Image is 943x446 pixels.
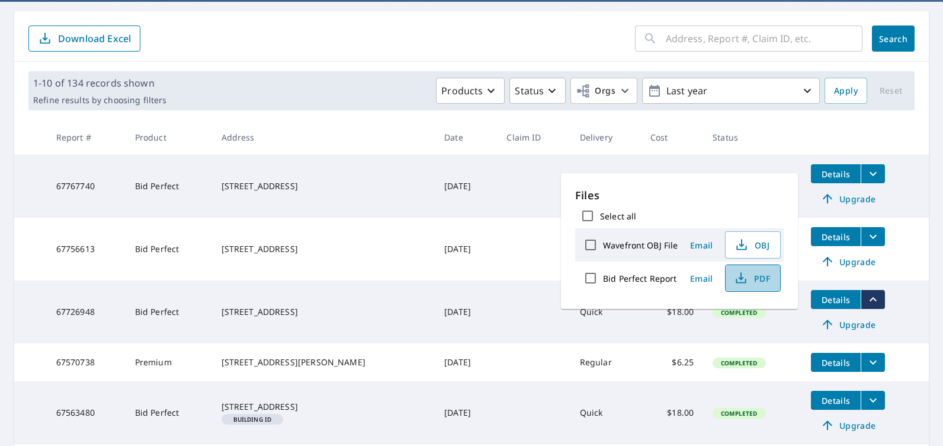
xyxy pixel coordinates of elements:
[47,155,126,218] td: 67767740
[811,391,861,410] button: detailsBtn-67563480
[126,281,212,343] td: Bid Perfect
[818,192,878,206] span: Upgrade
[714,409,764,418] span: Completed
[881,33,905,44] span: Search
[811,164,861,183] button: detailsBtn-67767740
[436,78,505,104] button: Products
[682,269,720,288] button: Email
[861,353,885,372] button: filesDropdownBtn-67570738
[126,120,212,155] th: Product
[126,381,212,444] td: Bid Perfect
[28,26,140,52] button: Download Excel
[733,271,771,285] span: PDF
[725,265,781,292] button: PDF
[576,84,615,98] span: Orgs
[47,343,126,381] td: 67570738
[662,81,800,101] p: Last year
[818,357,854,368] span: Details
[570,281,641,343] td: Quick
[861,391,885,410] button: filesDropdownBtn-67563480
[641,281,703,343] td: $18.00
[47,281,126,343] td: 67726948
[811,416,885,435] a: Upgrade
[435,218,497,281] td: [DATE]
[818,294,854,305] span: Details
[515,84,544,98] p: Status
[222,356,426,368] div: [STREET_ADDRESS][PERSON_NAME]
[811,353,861,372] button: detailsBtn-67570738
[818,418,878,432] span: Upgrade
[47,120,126,155] th: Report #
[570,343,641,381] td: Regular
[33,95,166,106] p: Refine results by choosing filters
[47,218,126,281] td: 67756613
[641,343,703,381] td: $6.25
[825,78,867,104] button: Apply
[570,120,641,155] th: Delivery
[682,236,720,254] button: Email
[212,120,435,155] th: Address
[509,78,566,104] button: Status
[714,359,764,367] span: Completed
[703,120,801,155] th: Status
[435,281,497,343] td: [DATE]
[818,317,878,332] span: Upgrade
[497,120,570,155] th: Claim ID
[714,308,764,317] span: Completed
[603,240,678,251] label: Wavefront OBJ File
[687,273,716,284] span: Email
[861,164,885,183] button: filesDropdownBtn-67767740
[435,381,497,444] td: [DATE]
[570,78,637,104] button: Orgs
[233,416,272,422] em: Building ID
[725,231,781,259] button: OBJ
[641,120,703,155] th: Cost
[861,227,885,246] button: filesDropdownBtn-67756613
[222,243,426,255] div: [STREET_ADDRESS]
[435,120,497,155] th: Date
[641,381,703,444] td: $18.00
[642,78,820,104] button: Last year
[47,381,126,444] td: 67563480
[811,227,861,246] button: detailsBtn-67756613
[222,401,426,413] div: [STREET_ADDRESS]
[570,381,641,444] td: Quick
[222,306,426,318] div: [STREET_ADDRESS]
[603,273,676,284] label: Bid Perfect Report
[435,155,497,218] td: [DATE]
[811,290,861,309] button: detailsBtn-67726948
[641,155,703,218] td: $18.00
[818,395,854,406] span: Details
[733,238,771,252] span: OBJ
[126,155,212,218] td: Bid Perfect
[818,168,854,180] span: Details
[811,315,885,334] a: Upgrade
[126,343,212,381] td: Premium
[687,240,716,251] span: Email
[222,180,426,192] div: [STREET_ADDRESS]
[818,254,878,269] span: Upgrade
[33,76,166,90] p: 1-10 of 134 records shown
[435,343,497,381] td: [DATE]
[811,252,885,271] a: Upgrade
[834,84,858,98] span: Apply
[570,155,641,218] td: Quick
[861,290,885,309] button: filesDropdownBtn-67726948
[441,84,483,98] p: Products
[126,218,212,281] td: Bid Perfect
[818,231,854,243] span: Details
[666,22,862,55] input: Address, Report #, Claim ID, etc.
[575,187,784,203] p: Files
[811,189,885,208] a: Upgrade
[872,26,915,52] button: Search
[600,211,636,222] label: Select all
[58,32,131,45] p: Download Excel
